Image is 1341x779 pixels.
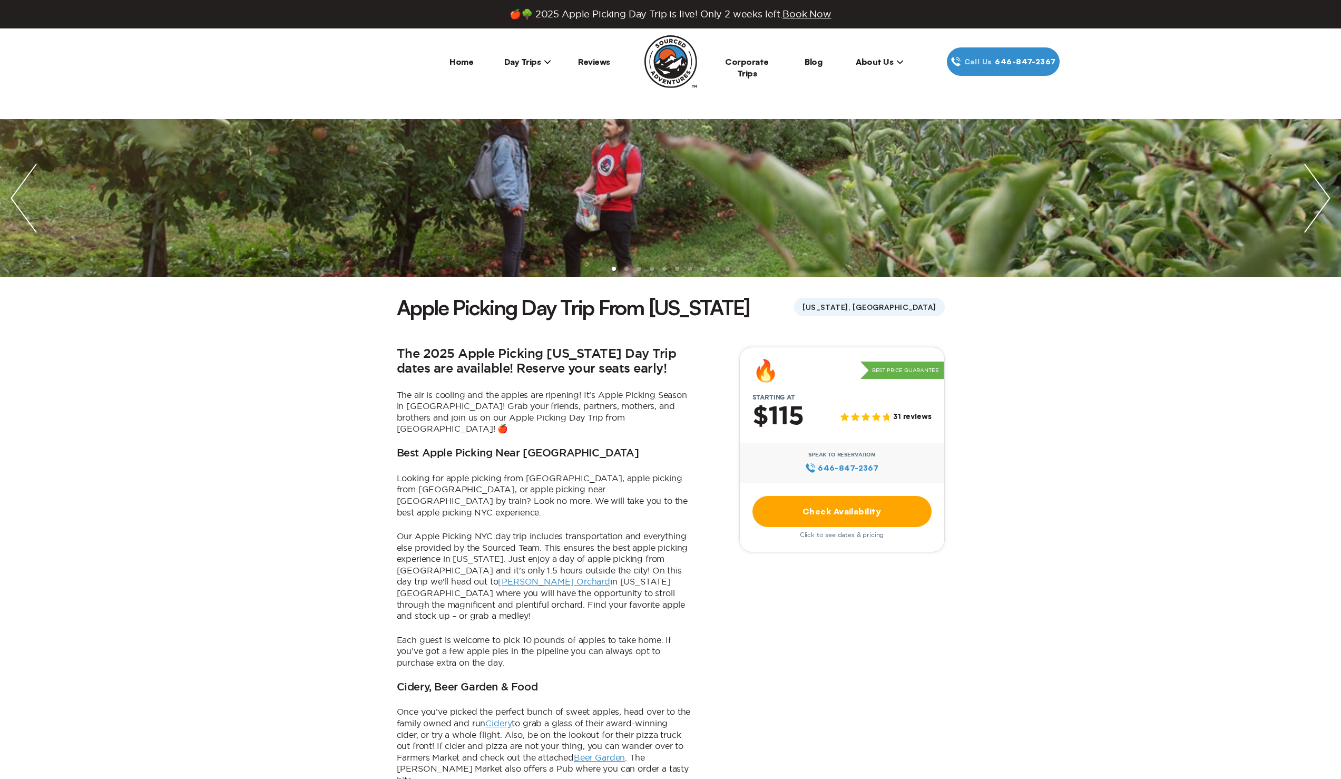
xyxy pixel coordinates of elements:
[700,267,704,271] li: slide item 8
[961,56,995,67] span: Call Us
[805,462,878,474] a: 646‍-847‍-2367
[752,496,932,527] a: Check Availability
[397,531,692,622] p: Our Apple Picking NYC day trip includes transportation and everything else provided by the Source...
[574,753,625,762] a: Beer Garden
[397,635,692,669] p: Each guest is welcome to pick 10 pounds of apples to take home. If you’ve got a few apple pies in...
[808,452,875,458] span: Speak to Reservation
[449,56,473,67] a: Home
[397,681,538,694] h3: Cidery, Beer Garden & Food
[805,56,822,67] a: Blog
[818,462,878,474] span: 646‍-847‍-2367
[800,531,884,539] span: Click to see dates & pricing
[740,394,808,401] span: Starting at
[397,293,750,322] h1: Apple Picking Day Trip From [US_STATE]
[578,56,610,67] a: Reviews
[397,473,692,518] p: Looking for apple picking from [GEOGRAPHIC_DATA], apple picking from [GEOGRAPHIC_DATA], or apple ...
[624,267,629,271] li: slide item 2
[794,298,944,316] span: [US_STATE], [GEOGRAPHIC_DATA]
[485,718,512,728] a: Cidery
[1294,119,1341,277] img: next slide / item
[860,362,944,379] p: Best Price Guarantee
[510,8,831,20] span: 🍎🌳 2025 Apple Picking Day Trip is live! Only 2 weeks left.
[397,389,692,435] p: The air is cooling and the apples are ripening! It’s Apple Picking Season in [GEOGRAPHIC_DATA]! G...
[504,56,552,67] span: Day Trips
[947,47,1060,76] a: Call Us646‍-847‍-2367
[650,267,654,271] li: slide item 4
[612,267,616,271] li: slide item 1
[688,267,692,271] li: slide item 7
[782,9,831,19] span: Book Now
[752,360,779,381] div: 🔥
[995,56,1055,67] span: 646‍-847‍-2367
[637,267,641,271] li: slide item 3
[726,267,730,271] li: slide item 10
[498,577,610,586] a: [PERSON_NAME] Orchard
[662,267,667,271] li: slide item 5
[752,403,804,431] h2: $115
[856,56,904,67] span: About Us
[397,347,692,377] h2: The 2025 Apple Picking [US_STATE] Day Trip dates are available! Reserve your seats early!
[644,35,697,88] img: Sourced Adventures company logo
[725,56,769,79] a: Corporate Trips
[893,413,931,422] span: 31 reviews
[675,267,679,271] li: slide item 6
[713,267,717,271] li: slide item 9
[397,447,639,460] h3: Best Apple Picking Near [GEOGRAPHIC_DATA]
